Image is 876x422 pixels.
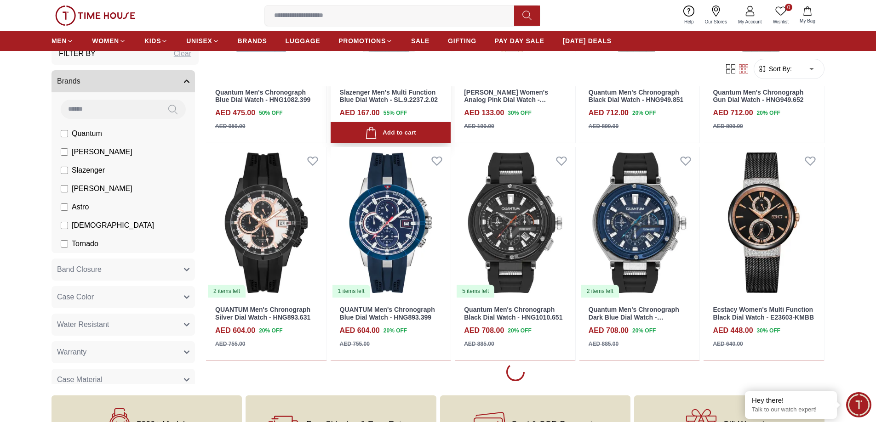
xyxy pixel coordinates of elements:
[785,4,792,11] span: 0
[238,36,267,45] span: BRANDS
[794,5,821,26] button: My Bag
[679,4,699,27] a: Help
[796,17,819,24] span: My Bag
[338,33,393,49] a: PROMOTIONS
[259,109,282,117] span: 50 % OFF
[61,149,68,156] input: [PERSON_NAME]
[340,107,380,118] h4: AED 167.00
[57,264,102,276] span: Band Closure
[61,130,68,138] input: Quantum
[52,342,195,364] button: Warranty
[286,33,321,49] a: LUGGAGE
[206,147,326,298] img: QUANTUM Men's Chronograph Silver Dial Watch - HNG893.631
[331,147,451,298] a: QUANTUM Men's Chronograph Blue Dial Watch - HNG893.3991 items left
[579,147,700,298] img: Quantum Men's Chronograph Dark Blue Dial Watch - HNG1010.391
[52,314,195,336] button: Water Resistant
[365,127,416,139] div: Add to cart
[713,89,803,104] a: Quantum Men's Chronograph Gun Dial Watch - HNG949.652
[495,36,544,45] span: PAY DAY SALE
[61,204,68,211] input: Astro
[508,326,531,335] span: 20 % OFF
[752,396,830,405] div: Hey there!
[589,340,618,348] div: AED 885.00
[286,36,321,45] span: LUGGAGE
[186,36,212,45] span: UNISEX
[411,36,429,45] span: SALE
[758,64,792,73] button: Sort By:
[57,347,86,358] span: Warranty
[457,285,494,298] div: 5 items left
[464,89,548,112] a: [PERSON_NAME] Women's Analog Pink Dial Watch - K24501-RCPP
[52,287,195,309] button: Case Color
[72,220,154,231] span: [DEMOGRAPHIC_DATA]
[52,259,195,281] button: Band Closure
[215,122,245,130] div: AED 950.00
[206,147,326,298] a: QUANTUM Men's Chronograph Silver Dial Watch - HNG893.6312 items left
[579,147,700,298] a: Quantum Men's Chronograph Dark Blue Dial Watch - HNG1010.3912 items left
[589,89,683,104] a: Quantum Men's Chronograph Black Dial Watch - HNG949.851
[208,285,246,298] div: 2 items left
[174,49,191,60] div: Clear
[734,18,766,25] span: My Account
[144,33,168,49] a: KIDS
[589,107,629,118] h4: AED 712.00
[57,76,80,87] span: Brands
[215,306,310,321] a: QUANTUM Men's Chronograph Silver Dial Watch - HNG893.631
[632,109,656,117] span: 20 % OFF
[701,18,731,25] span: Our Stores
[340,89,438,104] a: Slazenger Men's Multi Function Blue Dial Watch - SL.9.2237.2.02
[338,36,386,45] span: PROMOTIONS
[589,122,618,130] div: AED 890.00
[72,202,89,213] span: Astro
[464,122,494,130] div: AED 190.00
[331,147,451,298] img: QUANTUM Men's Chronograph Blue Dial Watch - HNG893.399
[186,33,219,49] a: UNISEX
[57,292,94,303] span: Case Color
[464,325,504,336] h4: AED 708.00
[713,340,743,348] div: AED 640.00
[704,147,824,298] img: Ecstacy Women's Multi Function Black Dial Watch - E23603-KMBB
[72,165,105,176] span: Slazenger
[72,147,132,158] span: [PERSON_NAME]
[563,33,612,49] a: [DATE] DEALS
[61,167,68,174] input: Slazenger
[713,306,814,321] a: Ecstacy Women's Multi Function Black Dial Watch - E23603-KMBB
[752,406,830,414] p: Talk to our watch expert!
[238,33,267,49] a: BRANDS
[508,109,531,117] span: 30 % OFF
[215,325,255,336] h4: AED 604.00
[61,186,68,193] input: [PERSON_NAME]
[57,320,109,331] span: Water Resistant
[52,71,195,93] button: Brands
[259,326,282,335] span: 20 % OFF
[72,239,98,250] span: Tornado
[57,375,103,386] span: Case Material
[61,241,68,248] input: Tornado
[215,107,255,118] h4: AED 475.00
[455,147,575,298] img: Quantum Men's Chronograph Black Dial Watch - HNG1010.651
[846,392,871,417] div: Chat Widget
[332,285,370,298] div: 1 items left
[589,306,679,329] a: Quantum Men's Chronograph Dark Blue Dial Watch - HNG1010.391
[59,49,96,60] h3: Filter By
[713,107,753,118] h4: AED 712.00
[340,325,380,336] h4: AED 604.00
[563,36,612,45] span: [DATE] DEALS
[767,4,794,27] a: 0Wishlist
[589,325,629,336] h4: AED 708.00
[464,340,494,348] div: AED 885.00
[769,18,792,25] span: Wishlist
[448,33,476,49] a: GIFTING
[72,129,102,140] span: Quantum
[681,18,698,25] span: Help
[61,222,68,230] input: [DEMOGRAPHIC_DATA]
[340,306,435,321] a: QUANTUM Men's Chronograph Blue Dial Watch - HNG893.399
[384,109,407,117] span: 55 % OFF
[52,33,74,49] a: MEN
[215,340,245,348] div: AED 755.00
[340,340,370,348] div: AED 755.00
[581,285,619,298] div: 2 items left
[757,109,780,117] span: 20 % OFF
[757,326,780,335] span: 30 % OFF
